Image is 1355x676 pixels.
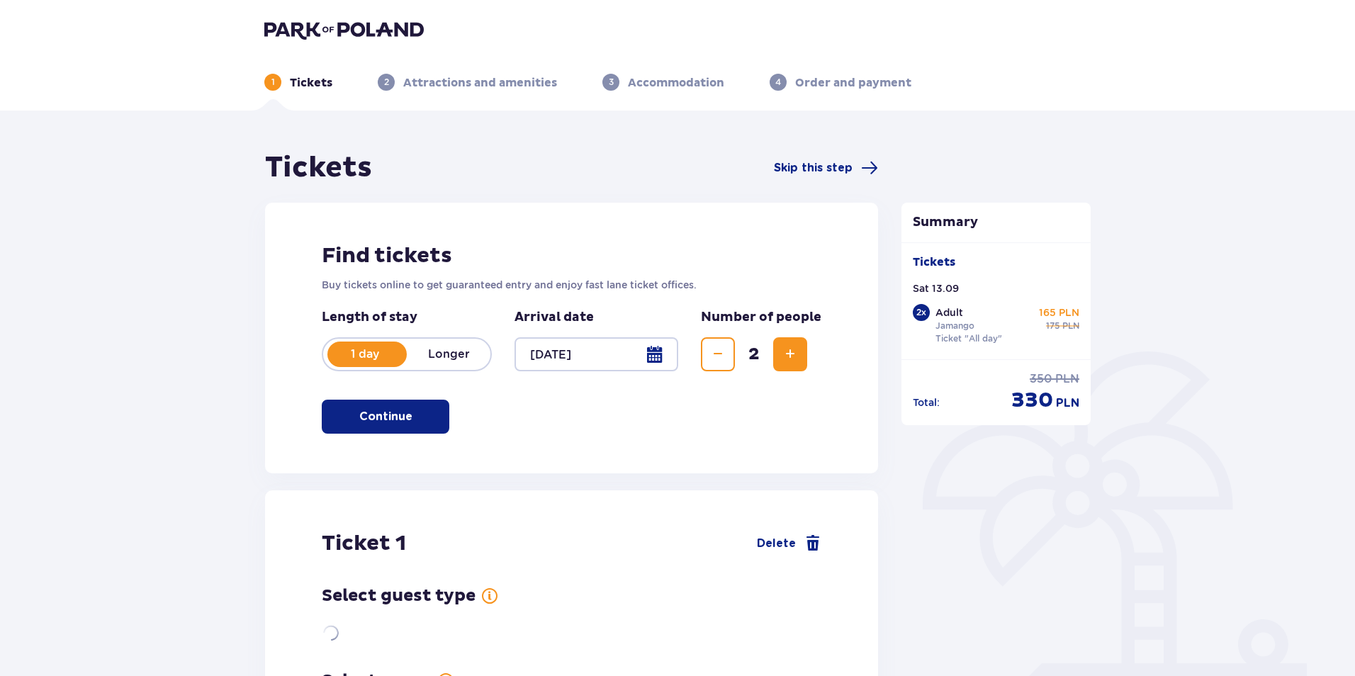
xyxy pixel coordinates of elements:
[322,530,406,557] p: Ticket 1
[290,75,332,91] p: Tickets
[1030,371,1052,387] p: 350
[1062,320,1079,332] p: PLN
[757,536,796,551] span: Delete
[318,620,344,646] img: loader
[628,75,724,91] p: Accommodation
[515,309,594,326] p: Arrival date
[901,214,1091,231] p: Summary
[701,309,821,326] p: Number of people
[1039,305,1079,320] p: 165 PLN
[774,159,878,176] a: Skip this step
[403,75,557,91] p: Attractions and amenities
[384,76,389,89] p: 2
[1011,387,1053,414] p: 330
[322,242,821,269] h2: Find tickets
[774,160,853,176] span: Skip this step
[322,309,492,326] p: Length of stay
[757,535,821,552] a: Delete
[775,76,781,89] p: 4
[913,254,955,270] p: Tickets
[265,150,372,186] h1: Tickets
[359,409,412,424] p: Continue
[1046,320,1059,332] p: 175
[1056,395,1079,411] p: PLN
[913,304,930,321] div: 2 x
[935,320,974,332] p: Jamango
[322,585,476,607] p: Select guest type
[935,332,1002,345] p: Ticket "All day"
[264,20,424,40] img: Park of Poland logo
[913,281,959,295] p: Sat 13.09
[738,344,770,365] span: 2
[913,395,940,410] p: Total :
[795,75,911,91] p: Order and payment
[271,76,275,89] p: 1
[322,278,821,292] p: Buy tickets online to get guaranteed entry and enjoy fast lane ticket offices.
[323,347,407,362] p: 1 day
[1055,371,1079,387] p: PLN
[935,305,963,320] p: Adult
[773,337,807,371] button: Increase
[322,400,449,434] button: Continue
[407,347,490,362] p: Longer
[609,76,614,89] p: 3
[701,337,735,371] button: Decrease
